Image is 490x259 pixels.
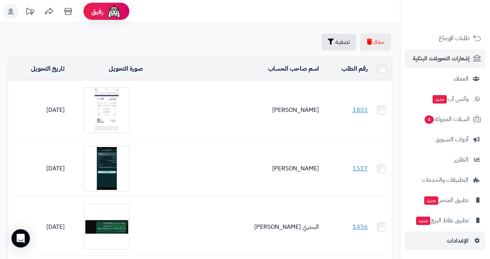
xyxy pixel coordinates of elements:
a: صورة التحويل [109,64,143,73]
a: تحديثات المنصة [20,4,39,21]
a: 1517 [353,164,368,173]
a: رقم الطلب [341,64,368,73]
img: البندري الدوسري [84,204,130,250]
td: [PERSON_NAME] [146,81,322,139]
a: التطبيقات والخدمات [405,171,485,189]
span: تطبيق المتجر [423,195,469,206]
div: Open Intercom Messenger [11,229,30,248]
a: طلبات الإرجاع [405,29,485,47]
button: تصفية [322,34,356,50]
a: إشعارات التحويلات البنكية [405,49,485,68]
a: تطبيق المتجرجديد [405,191,485,209]
a: تطبيق نقاط البيعجديد [405,211,485,230]
span: أدوات التسويق [435,134,469,145]
span: التقارير [454,154,469,165]
a: 1456 [353,222,368,231]
span: تصفية [335,37,350,47]
span: جديد [424,196,438,205]
img: logo-2.png [438,17,483,33]
span: وآتس آب [432,94,469,104]
a: اسم صاحب الحساب [268,64,319,73]
span: تطبيق نقاط البيع [415,215,469,226]
a: الإعدادات [405,231,485,250]
img: رشا الغامدي [84,87,130,133]
td: [DATE] [8,81,68,139]
a: وآتس آبجديد [405,90,485,108]
span: إشعارات التحويلات البنكية [413,53,470,64]
span: طلبات الإرجاع [439,33,470,44]
img: ai-face.png [106,4,122,19]
a: التقارير [405,151,485,169]
a: أدوات التسويق [405,130,485,149]
button: حذف [360,33,391,51]
td: [DATE] [8,198,68,256]
a: 1803 [353,105,368,115]
span: 4 [425,115,434,124]
a: السلات المتروكة4 [405,110,485,128]
span: الإعدادات [447,235,469,246]
span: جديد [416,217,430,225]
td: [DATE] [8,139,68,197]
span: العملاء [454,73,469,84]
a: تاريخ التحويل [31,64,65,73]
img: صالح العبدالهادي [84,146,130,191]
span: التطبيقات والخدمات [422,175,469,185]
span: السلات المتروكة [424,114,470,125]
span: جديد [433,95,447,104]
a: العملاء [405,70,485,88]
td: البندري [PERSON_NAME] [146,198,322,256]
span: رفيق [91,7,103,16]
td: [PERSON_NAME] [146,139,322,197]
